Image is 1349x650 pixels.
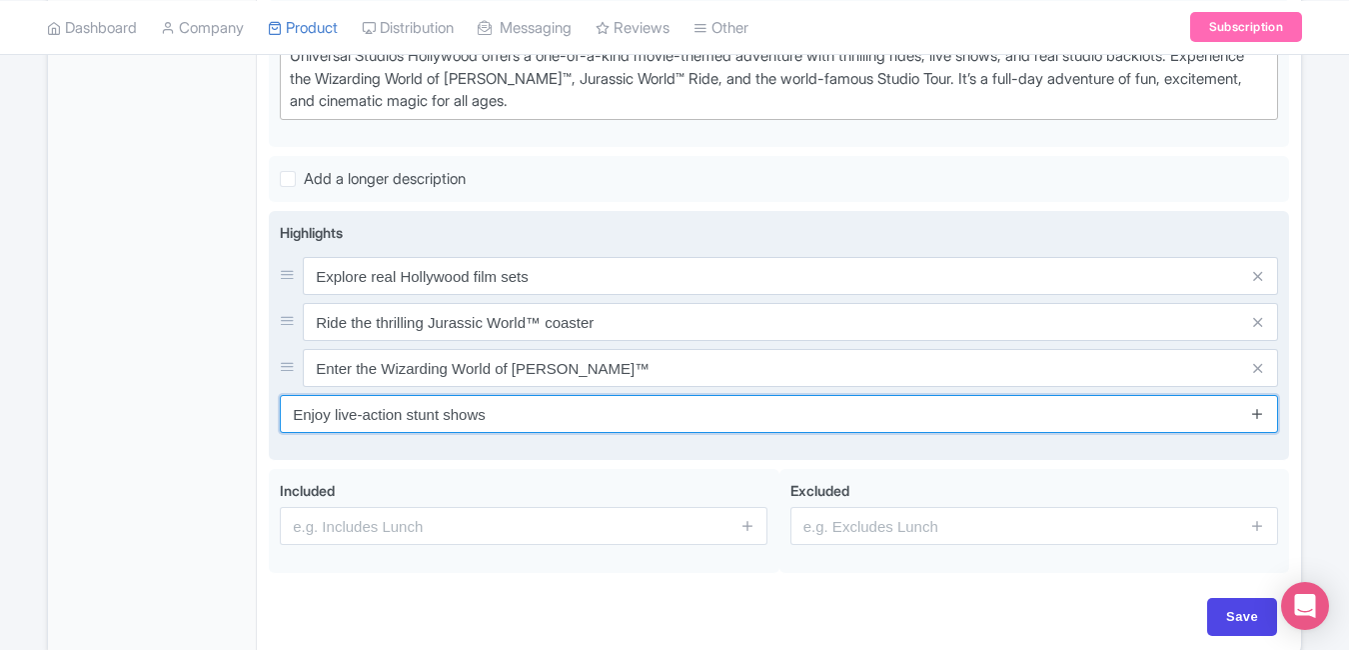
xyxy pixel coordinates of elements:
[290,45,1268,113] div: Universal Studios Hollywood offers a one-of-a-kind movie-themed adventure with thrilling rides, l...
[1190,12,1302,42] a: Subscription
[280,224,343,241] span: Highlights
[1281,582,1329,630] div: Open Intercom Messenger
[790,507,1278,545] input: e.g. Excludes Lunch
[280,507,767,545] input: e.g. Includes Lunch
[1207,598,1277,636] input: Save
[280,482,335,499] span: Included
[790,482,849,499] span: Excluded
[304,169,466,188] span: Add a longer description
